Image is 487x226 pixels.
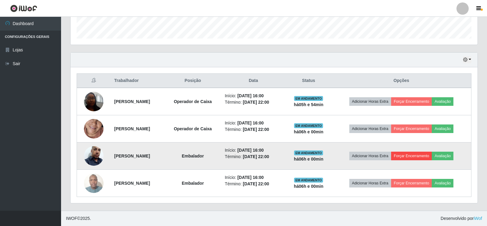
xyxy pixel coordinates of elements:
button: Avaliação [432,97,453,106]
button: Forçar Encerramento [391,124,432,133]
strong: há 06 h e 00 min [294,129,323,134]
li: Término: [225,126,282,133]
img: 1746382932878.jpeg [84,170,104,196]
strong: Embalador [182,181,204,186]
strong: Embalador [182,154,204,158]
button: Adicionar Horas Extra [349,124,391,133]
button: Adicionar Horas Extra [349,97,391,106]
time: [DATE] 16:00 [237,120,263,125]
li: Término: [225,154,282,160]
strong: há 05 h e 54 min [294,102,323,107]
span: EM ANDAMENTO [294,150,323,155]
li: Início: [225,174,282,181]
th: Trabalhador [111,74,165,88]
time: [DATE] 16:00 [237,93,263,98]
time: [DATE] 22:00 [243,100,269,105]
span: IWOF [66,216,77,221]
img: 1702981001792.jpeg [84,88,104,114]
li: Início: [225,93,282,99]
li: Término: [225,181,282,187]
button: Forçar Encerramento [391,152,432,160]
time: [DATE] 22:00 [243,127,269,132]
th: Data [221,74,285,88]
span: Desenvolvido por [441,215,482,222]
li: Início: [225,147,282,154]
img: 1730402959041.jpeg [84,108,104,150]
a: iWof [474,216,482,221]
strong: [PERSON_NAME] [114,154,150,158]
button: Avaliação [432,179,453,187]
time: [DATE] 16:00 [237,175,263,180]
span: EM ANDAMENTO [294,96,323,101]
strong: [PERSON_NAME] [114,181,150,186]
strong: Operador de Caixa [174,99,212,104]
strong: há 06 h e 00 min [294,157,323,161]
button: Adicionar Horas Extra [349,152,391,160]
time: [DATE] 22:00 [243,154,269,159]
strong: [PERSON_NAME] [114,126,150,131]
button: Adicionar Horas Extra [349,179,391,187]
button: Forçar Encerramento [391,179,432,187]
span: EM ANDAMENTO [294,123,323,128]
li: Término: [225,99,282,106]
th: Status [285,74,332,88]
th: Posição [165,74,221,88]
span: EM ANDAMENTO [294,178,323,183]
strong: há 06 h e 00 min [294,184,323,189]
li: Início: [225,120,282,126]
button: Forçar Encerramento [391,97,432,106]
time: [DATE] 22:00 [243,181,269,186]
th: Opções [332,74,471,88]
strong: Operador de Caixa [174,126,212,131]
img: CoreUI Logo [10,5,37,12]
button: Avaliação [432,152,453,160]
strong: [PERSON_NAME] [114,99,150,104]
button: Avaliação [432,124,453,133]
img: 1740359747198.jpeg [84,139,104,173]
time: [DATE] 16:00 [237,148,263,153]
span: © 2025 . [66,215,91,222]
